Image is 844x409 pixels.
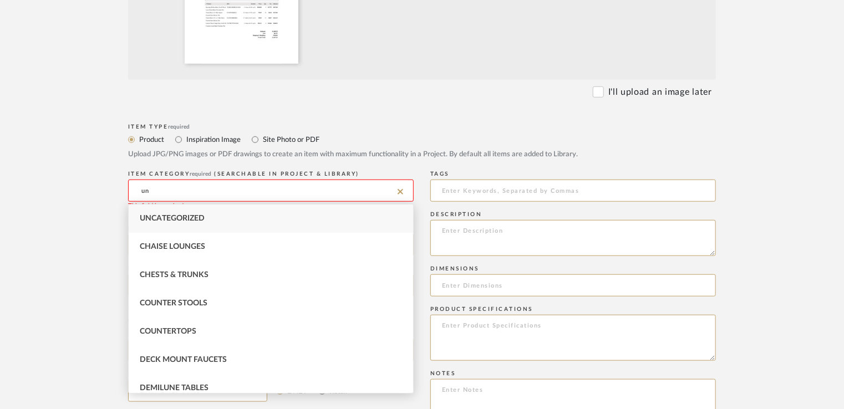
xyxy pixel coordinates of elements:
div: ITEM CATEGORY [128,171,414,177]
label: Product [138,134,164,146]
span: required [169,124,190,130]
div: Tags [430,171,716,177]
span: (Searchable in Project & Library) [215,171,360,177]
div: Dimensions [430,265,716,272]
div: Notes [430,370,716,377]
span: required [190,171,212,177]
label: I'll upload an image later [608,85,712,99]
div: Product Specifications [430,306,716,313]
div: Upload JPG/PNG images or PDF drawings to create an item with maximum functionality in a Project. ... [128,149,716,160]
div: Item Type [128,124,716,130]
mat-radio-group: Select item type [128,132,716,146]
span: Counter Stools [140,299,207,307]
input: Type a category to search and select [128,180,414,202]
span: Countertops [140,328,196,335]
label: Inspiration Image [185,134,241,146]
div: Description [430,211,716,218]
span: Deck Mount Faucets [140,356,227,364]
input: Enter Dimensions [430,274,716,296]
span: Uncategorized [140,214,205,222]
span: Demilune Tables [140,384,209,392]
span: Chests & Trunks [140,271,209,279]
input: Enter Keywords, Separated by Commas [430,180,716,202]
span: Chaise Lounges [140,243,205,250]
label: Site Photo or PDF [262,134,319,146]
